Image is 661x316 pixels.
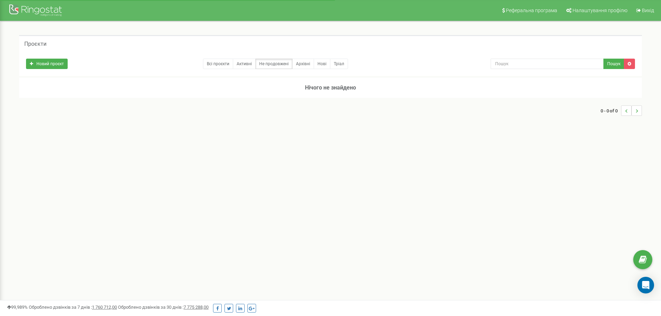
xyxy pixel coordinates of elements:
[314,59,330,69] a: Нові
[233,59,256,69] a: Активні
[7,305,28,310] span: 99,989%
[24,41,46,47] h5: Проєкти
[292,59,314,69] a: Архівні
[118,305,209,310] span: Оброблено дзвінків за 30 днів :
[184,305,209,310] u: 7 775 288,00
[26,59,68,69] a: Новий проєкт
[330,59,348,69] a: Тріал
[255,59,293,69] a: Не продовжені
[601,99,642,123] nav: ...
[92,305,117,310] u: 1 760 712,00
[491,59,604,69] input: Пошук
[637,277,654,293] div: Open Intercom Messenger
[203,59,233,69] a: Всі проєкти
[603,59,624,69] button: Пошук
[573,8,627,13] span: Налаштування профілю
[19,78,642,98] h3: Нічого не знайдено
[506,8,557,13] span: Реферальна програма
[29,305,117,310] span: Оброблено дзвінків за 7 днів :
[642,8,654,13] span: Вихід
[601,105,621,116] span: 0 - 0 of 0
